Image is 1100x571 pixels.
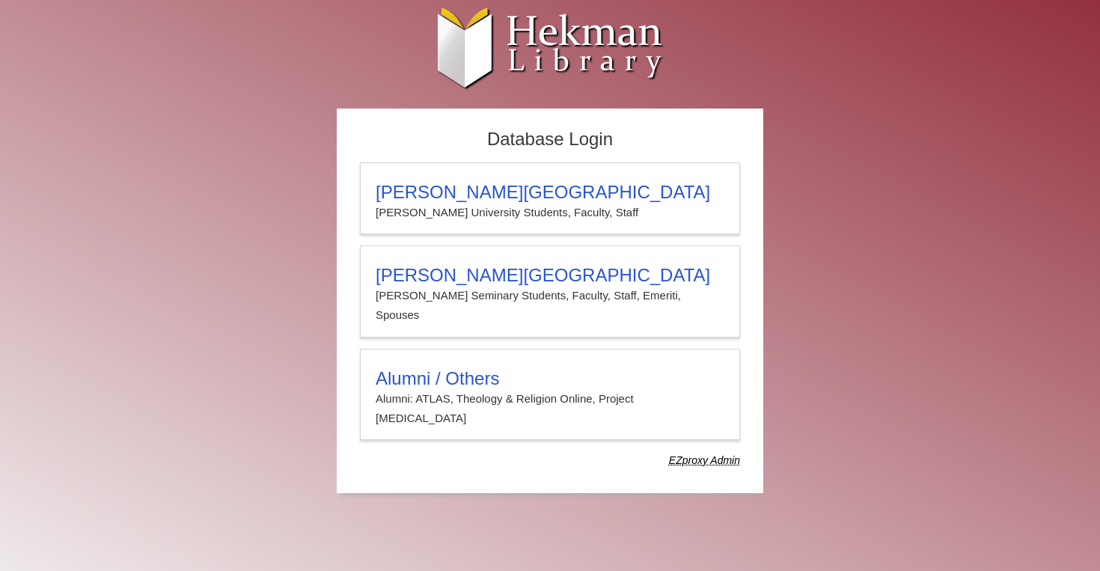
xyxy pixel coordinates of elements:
h3: Alumni / Others [376,368,724,389]
p: [PERSON_NAME] Seminary Students, Faculty, Staff, Emeriti, Spouses [376,286,724,326]
a: [PERSON_NAME][GEOGRAPHIC_DATA][PERSON_NAME] University Students, Faculty, Staff [360,162,740,234]
h3: [PERSON_NAME][GEOGRAPHIC_DATA] [376,182,724,203]
a: [PERSON_NAME][GEOGRAPHIC_DATA][PERSON_NAME] Seminary Students, Faculty, Staff, Emeriti, Spouses [360,245,740,338]
p: Alumni: ATLAS, Theology & Religion Online, Project [MEDICAL_DATA] [376,389,724,429]
h2: Database Login [352,124,748,155]
dfn: Use Alumni login [669,454,740,466]
p: [PERSON_NAME] University Students, Faculty, Staff [376,203,724,222]
h3: [PERSON_NAME][GEOGRAPHIC_DATA] [376,265,724,286]
summary: Alumni / OthersAlumni: ATLAS, Theology & Religion Online, Project [MEDICAL_DATA] [376,368,724,429]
